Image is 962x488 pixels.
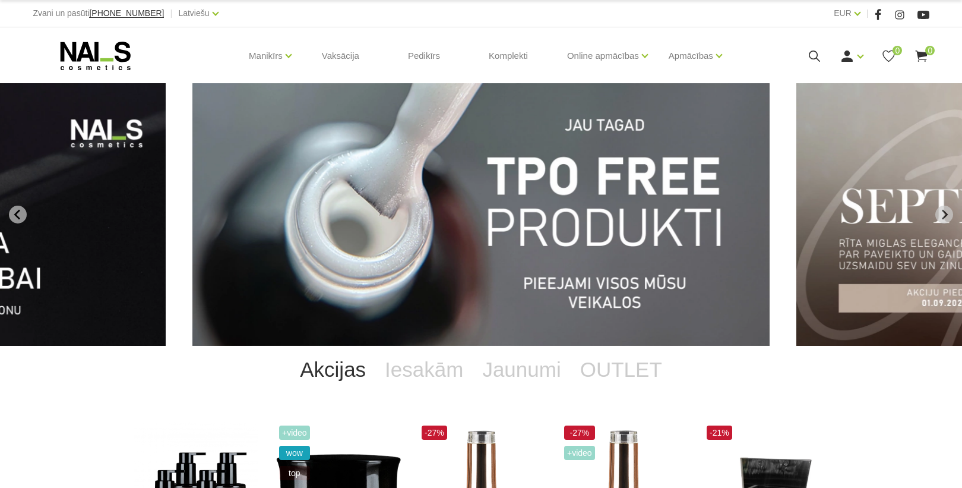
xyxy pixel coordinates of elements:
[866,6,869,21] span: |
[834,6,852,20] a: EUR
[33,6,164,21] div: Zvani un pasūti
[564,446,595,460] span: +Video
[571,346,672,393] a: OUTLET
[707,426,732,440] span: -21%
[473,346,570,393] a: Jaunumi
[669,32,713,80] a: Apmācības
[279,446,310,460] span: wow
[881,49,896,64] a: 0
[178,6,209,20] a: Latviešu
[422,426,447,440] span: -27%
[893,46,902,55] span: 0
[564,426,595,440] span: -27%
[290,346,375,393] a: Akcijas
[249,32,283,80] a: Manikīrs
[9,206,27,223] button: Go to last slide
[89,8,164,18] span: [PHONE_NUMBER]
[914,49,929,64] a: 0
[279,466,310,480] span: top
[279,426,310,440] span: +Video
[170,6,172,21] span: |
[567,32,639,80] a: Online apmācības
[398,27,450,84] a: Pedikīrs
[192,83,770,346] li: 1 of 11
[479,27,537,84] a: Komplekti
[312,27,369,84] a: Vaksācija
[935,206,953,223] button: Next slide
[375,346,473,393] a: Iesakām
[89,9,164,18] a: [PHONE_NUMBER]
[925,46,935,55] span: 0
